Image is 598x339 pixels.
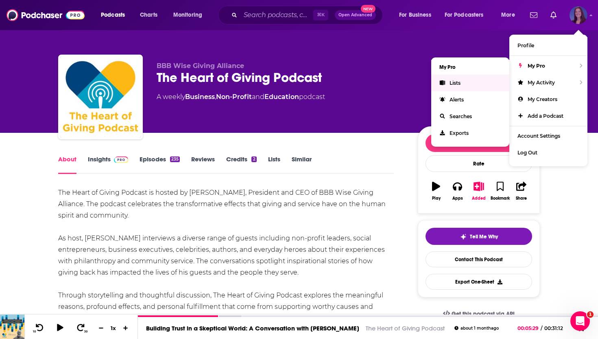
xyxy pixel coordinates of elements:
[426,228,532,245] button: tell me why sparkleTell Me Why
[432,196,441,201] div: Play
[426,251,532,267] a: Contact This Podcast
[547,8,560,22] a: Show notifications dropdown
[251,156,256,162] div: 2
[472,196,486,201] div: Added
[418,62,540,112] div: 2Good podcast? Give it some love!
[191,155,215,174] a: Reviews
[516,196,527,201] div: Share
[60,56,141,138] img: The Heart of Giving Podcast
[528,79,555,86] span: My Activity
[366,324,445,332] a: The Heart of Giving Podcast
[292,155,312,174] a: Similar
[511,176,532,206] button: Share
[157,62,244,70] span: BBB Wise Giving Alliance
[399,9,431,21] span: For Business
[517,150,537,156] span: Log Out
[31,323,47,333] button: 10
[361,5,375,13] span: New
[426,155,532,172] div: Rate
[140,9,157,21] span: Charts
[215,93,216,101] span: ,
[140,155,180,174] a: Episodes235
[527,8,541,22] a: Show notifications dropdown
[252,93,264,101] span: and
[470,233,498,240] span: Tell Me Why
[445,9,484,21] span: For Podcasters
[426,134,532,152] button: Follow
[226,155,256,174] a: Credits2
[107,325,120,331] div: 1 x
[501,9,515,21] span: More
[509,35,587,166] ul: Show profile menu
[491,196,510,201] div: Bookmark
[509,91,587,108] a: My Creators
[460,233,467,240] img: tell me why sparkle
[454,326,499,330] div: about 1 month ago
[517,325,541,331] span: 00:05:29
[170,156,180,162] div: 235
[58,155,76,174] a: About
[489,176,511,206] button: Bookmark
[101,9,125,21] span: Podcasts
[517,42,534,48] span: Profile
[335,10,376,20] button: Open AdvancedNew
[74,323,89,333] button: 30
[570,311,590,331] iframe: Intercom live chat
[313,10,328,20] span: ⌘ K
[226,6,391,24] div: Search podcasts, credits, & more...
[240,9,313,22] input: Search podcasts, credits, & more...
[509,108,587,124] a: Add a Podcast
[114,156,128,163] img: Podchaser Pro
[509,128,587,144] a: Account Settings
[146,324,359,332] a: Building Trust in a Skeptical World: A Conversation with [PERSON_NAME]
[157,92,325,102] div: A weekly podcast
[58,187,394,335] div: The Heart of Giving Podcast is hosted by [PERSON_NAME], President and CEO of BBB Wise Giving Alli...
[173,9,202,21] span: Monitoring
[452,196,463,201] div: Apps
[216,93,252,101] a: Non-Profit
[570,6,587,24] button: Show profile menu
[338,13,372,17] span: Open Advanced
[452,310,515,317] span: Get this podcast via API
[542,325,571,331] span: 00:31:12
[393,9,441,22] button: open menu
[570,6,587,24] img: User Profile
[185,93,215,101] a: Business
[168,9,213,22] button: open menu
[528,63,545,69] span: My Pro
[268,155,280,174] a: Lists
[541,325,542,331] span: /
[447,176,468,206] button: Apps
[468,176,489,206] button: Added
[439,9,495,22] button: open menu
[495,9,525,22] button: open menu
[528,113,563,119] span: Add a Podcast
[509,37,587,54] a: Profile
[264,93,299,101] a: Education
[587,311,594,318] span: 1
[84,330,87,333] span: 30
[570,6,587,24] span: Logged in as emmadonovan
[426,176,447,206] button: Play
[7,7,85,23] img: Podchaser - Follow, Share and Rate Podcasts
[135,9,162,22] a: Charts
[33,330,36,333] span: 10
[436,304,521,324] a: Get this podcast via API
[528,96,557,102] span: My Creators
[517,133,560,139] span: Account Settings
[426,274,532,290] button: Export One-Sheet
[95,9,135,22] button: open menu
[88,155,128,174] a: InsightsPodchaser Pro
